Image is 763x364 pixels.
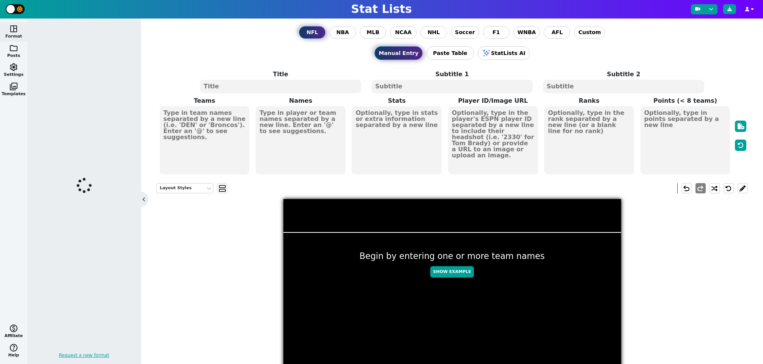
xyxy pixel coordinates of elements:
[307,28,318,36] span: NFL
[430,266,474,278] button: Show Example
[349,96,445,105] label: Stats
[682,184,691,193] span: undo
[637,96,733,105] label: Points (< 8 teams)
[9,44,18,53] span: folder
[395,28,412,36] span: NCAA
[455,28,475,36] span: Soccer
[367,70,538,79] label: Subtitle 1
[552,28,563,36] span: AFL
[426,46,474,60] button: Paste Table
[681,183,692,193] button: undo
[351,2,412,16] h1: Stat Lists
[492,28,500,36] span: F1
[478,46,530,60] button: StatLists AI
[445,96,541,105] label: Player ID/Image URL
[578,28,601,36] span: Custom
[283,250,621,282] div: Begin by entering one or more team names
[428,28,440,36] span: NHL
[9,343,18,352] span: help
[367,28,379,36] span: MLB
[541,96,637,105] label: Ranks
[9,24,18,33] span: space_dashboard
[518,28,536,36] span: WNBA
[253,96,349,105] label: Names
[538,70,710,79] label: Subtitle 2
[31,348,137,362] a: Request a new format
[195,70,367,79] label: Title
[160,185,202,191] div: Layout Styles
[9,324,18,333] span: monetization_on
[374,46,423,60] button: Manual Entry
[336,28,349,36] span: NBA
[695,183,706,193] button: redo
[9,82,18,91] span: photo_library
[696,184,705,193] span: redo
[156,96,252,105] label: Teams
[9,63,18,72] span: settings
